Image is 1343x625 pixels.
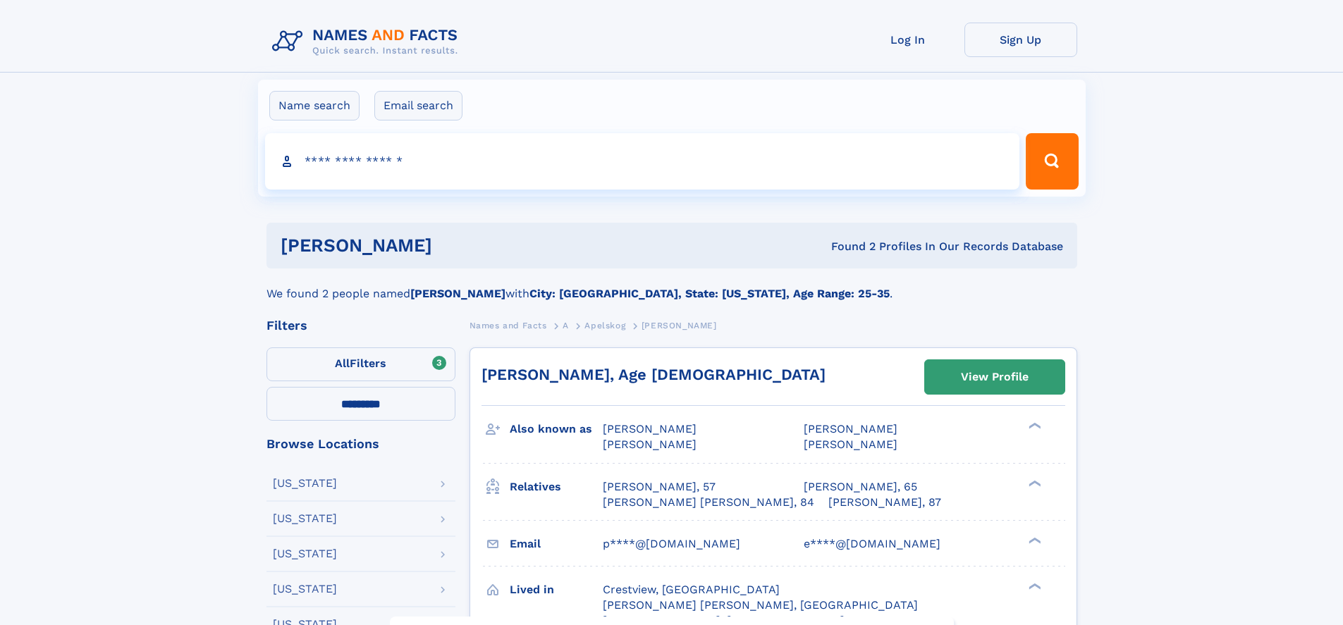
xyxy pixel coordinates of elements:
[273,548,337,559] div: [US_STATE]
[1025,421,1042,431] div: ❯
[470,316,547,334] a: Names and Facts
[265,133,1020,190] input: search input
[510,417,603,441] h3: Also known as
[529,287,890,300] b: City: [GEOGRAPHIC_DATA], State: [US_STATE], Age Range: 25-35
[1026,133,1078,190] button: Search Button
[374,91,462,120] label: Email search
[510,532,603,556] h3: Email
[335,357,350,370] span: All
[603,438,697,451] span: [PERSON_NAME]
[1025,581,1042,590] div: ❯
[266,347,455,381] label: Filters
[584,316,625,334] a: Apelskog
[642,321,717,330] span: [PERSON_NAME]
[961,361,1029,393] div: View Profile
[1025,478,1042,488] div: ❯
[1025,536,1042,545] div: ❯
[603,422,697,435] span: [PERSON_NAME]
[603,583,780,596] span: Crestview, [GEOGRAPHIC_DATA]
[632,239,1063,254] div: Found 2 Profiles In Our Records Database
[273,513,337,524] div: [US_STATE]
[563,316,569,334] a: A
[281,237,632,254] h1: [PERSON_NAME]
[804,479,917,495] a: [PERSON_NAME], 65
[266,268,1077,302] div: We found 2 people named with .
[584,321,625,330] span: Apelskog
[804,422,897,435] span: [PERSON_NAME]
[273,583,337,595] div: [US_STATE]
[266,319,455,332] div: Filters
[603,495,814,510] a: [PERSON_NAME] [PERSON_NAME], 84
[563,321,569,330] span: A
[273,478,337,489] div: [US_STATE]
[266,438,455,450] div: Browse Locations
[410,287,505,300] b: [PERSON_NAME]
[925,360,1065,394] a: View Profile
[510,578,603,602] h3: Lived in
[852,23,964,57] a: Log In
[964,23,1077,57] a: Sign Up
[482,366,826,383] a: [PERSON_NAME], Age [DEMOGRAPHIC_DATA]
[269,91,360,120] label: Name search
[804,438,897,451] span: [PERSON_NAME]
[266,23,470,61] img: Logo Names and Facts
[510,475,603,499] h3: Relatives
[603,479,716,495] a: [PERSON_NAME], 57
[828,495,941,510] a: [PERSON_NAME], 87
[603,598,918,612] span: [PERSON_NAME] [PERSON_NAME], [GEOGRAPHIC_DATA]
